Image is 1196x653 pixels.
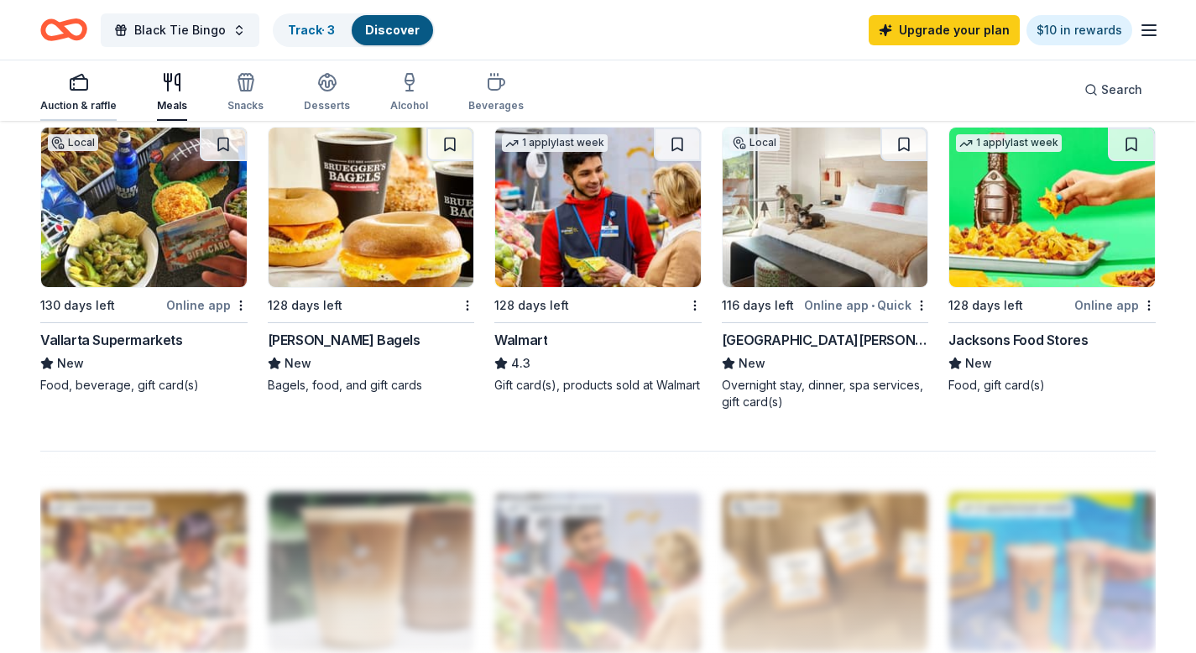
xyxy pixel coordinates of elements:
[365,23,420,37] a: Discover
[166,295,248,316] div: Online app
[40,127,248,394] a: Image for Vallarta SupermarketsLocal130 days leftOnline appVallarta SupermarketsNewFood, beverage...
[495,128,701,287] img: Image for Walmart
[227,99,264,112] div: Snacks
[157,99,187,112] div: Meals
[722,330,929,350] div: [GEOGRAPHIC_DATA][PERSON_NAME]
[1026,15,1132,45] a: $10 in rewards
[273,13,435,47] button: Track· 3Discover
[390,65,428,121] button: Alcohol
[722,295,794,316] div: 116 days left
[956,134,1062,152] div: 1 apply last week
[494,295,569,316] div: 128 days left
[722,127,929,410] a: Image for Hotel San Luis ObispoLocal116 days leftOnline app•Quick[GEOGRAPHIC_DATA][PERSON_NAME]Ne...
[304,99,350,112] div: Desserts
[871,299,875,312] span: •
[948,295,1023,316] div: 128 days left
[227,65,264,121] button: Snacks
[268,377,475,394] div: Bagels, food, and gift cards
[40,65,117,121] button: Auction & raffle
[948,330,1088,350] div: Jacksons Food Stores
[288,23,335,37] a: Track· 3
[729,134,780,151] div: Local
[468,65,524,121] button: Beverages
[723,128,928,287] img: Image for Hotel San Luis Obispo
[869,15,1020,45] a: Upgrade your plan
[101,13,259,47] button: Black Tie Bingo
[739,353,765,374] span: New
[494,330,547,350] div: Walmart
[722,377,929,410] div: Overnight stay, dinner, spa services, gift card(s)
[949,128,1155,287] img: Image for Jacksons Food Stores
[468,99,524,112] div: Beverages
[134,20,226,40] span: Black Tie Bingo
[48,134,98,151] div: Local
[268,330,420,350] div: [PERSON_NAME] Bagels
[285,353,311,374] span: New
[948,127,1156,394] a: Image for Jacksons Food Stores1 applylast week128 days leftOnline appJacksons Food StoresNewFood,...
[965,353,992,374] span: New
[41,128,247,287] img: Image for Vallarta Supermarkets
[948,377,1156,394] div: Food, gift card(s)
[1074,295,1156,316] div: Online app
[269,128,474,287] img: Image for Bruegger's Bagels
[40,10,87,50] a: Home
[40,99,117,112] div: Auction & raffle
[40,295,115,316] div: 130 days left
[1071,73,1156,107] button: Search
[390,99,428,112] div: Alcohol
[268,127,475,394] a: Image for Bruegger's Bagels128 days left[PERSON_NAME] BagelsNewBagels, food, and gift cards
[304,65,350,121] button: Desserts
[502,134,608,152] div: 1 apply last week
[57,353,84,374] span: New
[268,295,342,316] div: 128 days left
[40,377,248,394] div: Food, beverage, gift card(s)
[511,353,530,374] span: 4.3
[494,377,702,394] div: Gift card(s), products sold at Walmart
[157,65,187,121] button: Meals
[40,330,183,350] div: Vallarta Supermarkets
[1101,80,1142,100] span: Search
[804,295,928,316] div: Online app Quick
[494,127,702,394] a: Image for Walmart1 applylast week128 days leftWalmart4.3Gift card(s), products sold at Walmart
